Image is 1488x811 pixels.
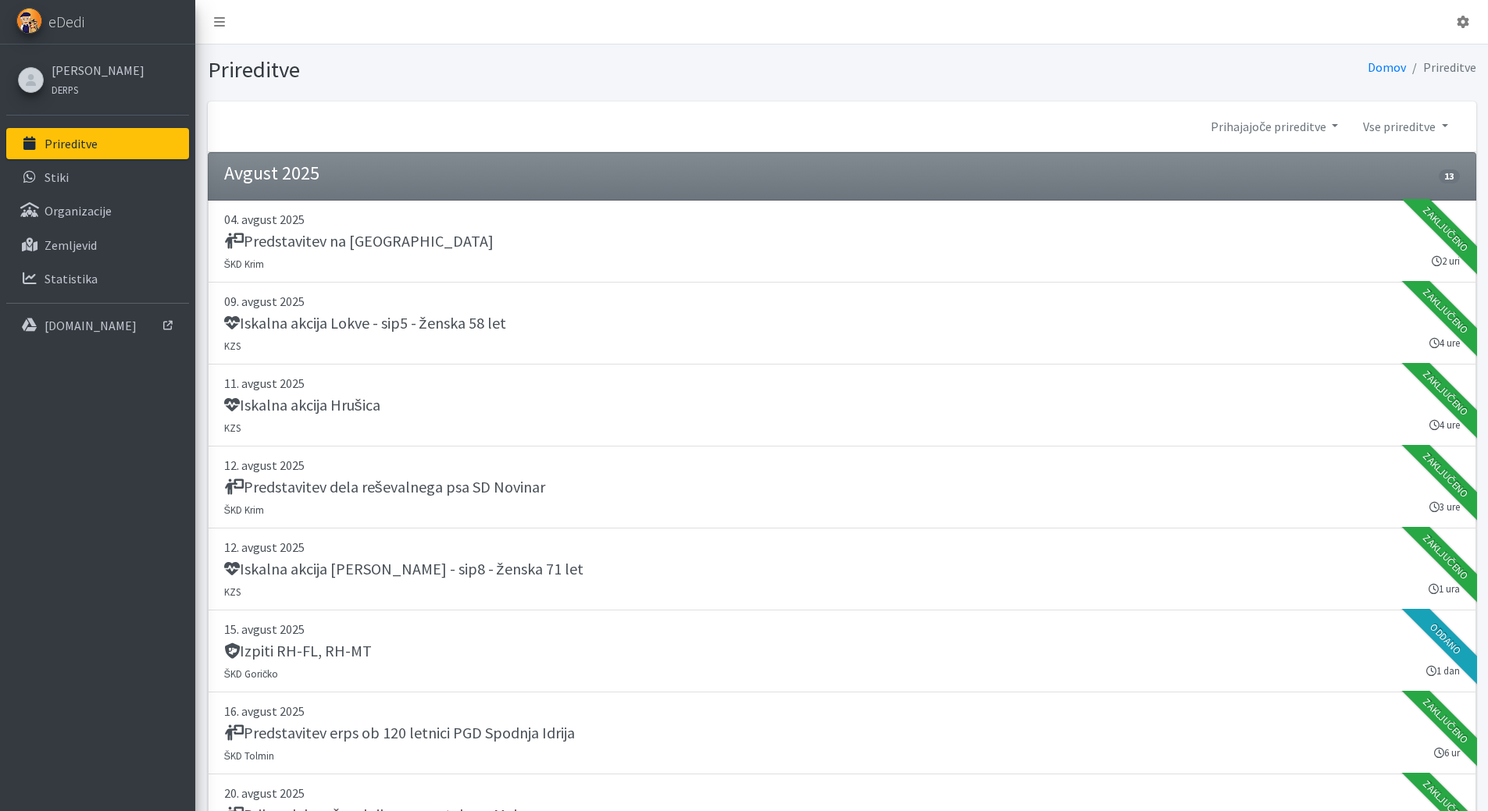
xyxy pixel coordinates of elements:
small: ŠKD Tolmin [224,749,275,762]
h5: Iskalna akcija Hrušica [224,396,380,414]
a: Zemljevid [6,229,189,261]
a: Domov [1368,59,1406,75]
a: 16. avgust 2025 Predstavitev erps ob 120 letnici PGD Spodnja Idrija ŠKD Tolmin 6 ur Zaključeno [208,692,1476,774]
p: Prireditve [45,136,98,151]
small: KZS [224,585,241,598]
a: 12. avgust 2025 Iskalna akcija [PERSON_NAME] - sip8 - ženska 71 let KZS 1 ura Zaključeno [208,528,1476,610]
a: Organizacije [6,195,189,226]
p: Statistika [45,271,98,286]
p: [DOMAIN_NAME] [45,318,137,333]
p: 12. avgust 2025 [224,538,1460,557]
small: DERPS [52,84,78,96]
p: 04. avgust 2025 [224,210,1460,229]
a: 15. avgust 2025 Izpiti RH-FL, RH-MT ŠKD Goričko 1 dan Oddano [208,610,1476,692]
small: KZS [224,340,241,352]
a: 04. avgust 2025 Predstavitev na [GEOGRAPHIC_DATA] ŠKD Krim 2 uri Zaključeno [208,201,1476,283]
a: Statistika [6,263,189,294]
h5: Predstavitev dela reševalnega psa SD Novinar [224,478,545,496]
p: Organizacije [45,203,112,219]
p: 15. avgust 2025 [224,620,1460,638]
h5: Predstavitev na [GEOGRAPHIC_DATA] [224,232,494,251]
small: ŠKD Krim [224,503,265,516]
a: DERPS [52,80,145,98]
a: Vse prireditve [1351,111,1460,142]
a: Stiki [6,162,189,193]
a: 12. avgust 2025 Predstavitev dela reševalnega psa SD Novinar ŠKD Krim 3 ure Zaključeno [208,446,1476,528]
small: ŠKD Krim [224,258,265,270]
p: 12. avgust 2025 [224,456,1460,475]
h5: Iskalna akcija [PERSON_NAME] - sip8 - ženska 71 let [224,560,583,578]
p: 20. avgust 2025 [224,784,1460,802]
small: KZS [224,422,241,434]
a: [DOMAIN_NAME] [6,310,189,341]
p: 09. avgust 2025 [224,292,1460,311]
li: Prireditve [1406,56,1476,79]
p: Zemljevid [45,237,97,253]
p: Stiki [45,169,69,185]
p: 11. avgust 2025 [224,374,1460,393]
h5: Izpiti RH-FL, RH-MT [224,642,372,660]
small: ŠKD Goričko [224,667,279,680]
a: 09. avgust 2025 Iskalna akcija Lokve - sip5 - ženska 58 let KZS 4 ure Zaključeno [208,283,1476,365]
h5: Predstavitev erps ob 120 letnici PGD Spodnja Idrija [224,724,575,742]
a: 11. avgust 2025 Iskalna akcija Hrušica KZS 4 ure Zaključeno [208,365,1476,446]
span: 13 [1439,169,1459,183]
a: Prihajajoče prireditve [1198,111,1351,142]
p: 16. avgust 2025 [224,702,1460,720]
img: eDedi [16,8,42,34]
a: [PERSON_NAME] [52,61,145,80]
a: Prireditve [6,128,189,159]
span: eDedi [48,10,84,34]
h5: Iskalna akcija Lokve - sip5 - ženska 58 let [224,314,506,333]
h1: Prireditve [208,56,837,84]
h4: Avgust 2025 [224,162,319,185]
